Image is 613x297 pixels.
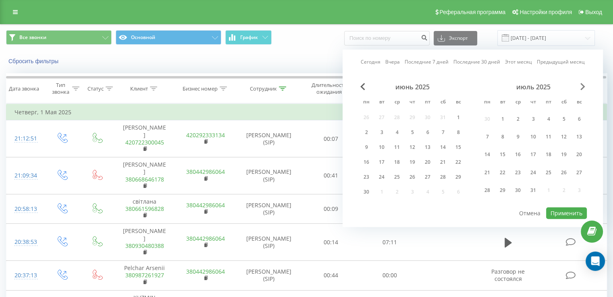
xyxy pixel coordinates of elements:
div: ср 30 июля 2025 г. [510,183,526,198]
div: 10 [376,142,387,153]
a: Последние 30 дней [453,58,500,66]
div: вс 29 июня 2025 г. [451,171,466,183]
div: 22 [497,167,508,178]
div: пн 23 июня 2025 г. [359,171,374,183]
a: Сегодня [361,58,380,66]
td: [PERSON_NAME] [114,157,175,194]
div: пт 20 июня 2025 г. [420,156,435,168]
div: 1 [453,112,463,123]
div: пт 25 июля 2025 г. [541,165,556,180]
a: 420722300045 [125,138,164,146]
div: вт 22 июля 2025 г. [495,165,510,180]
a: 380668646178 [125,175,164,183]
div: вс 20 июля 2025 г. [571,147,587,162]
div: 20:37:13 [15,268,36,283]
a: 380930480388 [125,242,164,250]
div: 16 [513,150,523,160]
abbr: вторник [376,97,388,109]
div: 17 [376,157,387,167]
div: 21:09:34 [15,168,36,184]
td: Pelchar Arsenii [114,261,175,291]
div: пт 27 июня 2025 г. [420,171,435,183]
div: вт 17 июня 2025 г. [374,156,389,168]
div: вт 3 июня 2025 г. [374,126,389,138]
div: Длительность ожидания [309,82,349,95]
div: 23 [513,167,523,178]
abbr: воскресенье [452,97,464,109]
div: 19 [407,157,418,167]
div: чт 24 июля 2025 г. [526,165,541,180]
button: Отмена [515,207,545,219]
div: сб 21 июня 2025 г. [435,156,451,168]
div: 5 [407,127,418,138]
td: [PERSON_NAME] (SIP) [236,194,302,224]
div: 25 [392,172,402,182]
td: [PERSON_NAME] (SIP) [236,157,302,194]
td: 00:44 [302,261,360,291]
div: 7 [438,127,448,138]
td: [PERSON_NAME] (SIP) [236,120,302,157]
abbr: вторник [497,97,509,109]
div: чт 3 июля 2025 г. [526,111,541,126]
div: 13 [574,132,584,142]
div: пн 2 июня 2025 г. [359,126,374,138]
div: вт 8 июля 2025 г. [495,130,510,144]
td: 00:09 [302,194,360,224]
div: 19 [559,150,569,160]
div: 12 [559,132,569,142]
div: 10 [528,132,538,142]
div: Тип звонка [51,82,70,95]
div: 1 [497,114,508,124]
a: Последние 7 дней [405,58,449,66]
a: Предыдущий месяц [537,58,585,66]
td: 07:11 [360,224,419,261]
div: чт 10 июля 2025 г. [526,130,541,144]
div: 22 [453,157,463,167]
div: пт 11 июля 2025 г. [541,130,556,144]
div: 13 [422,142,433,153]
div: чт 31 июля 2025 г. [526,183,541,198]
div: июнь 2025 [359,83,466,91]
div: пн 16 июня 2025 г. [359,156,374,168]
div: пн 9 июня 2025 г. [359,141,374,153]
a: 380987261927 [125,271,164,279]
div: сб 26 июля 2025 г. [556,165,571,180]
a: 380442986064 [186,201,225,209]
div: 6 [422,127,433,138]
div: 29 [497,185,508,196]
div: 15 [453,142,463,153]
div: 27 [422,172,433,182]
div: вт 24 июня 2025 г. [374,171,389,183]
div: 31 [528,185,538,196]
span: Выход [585,9,602,15]
a: 380442986064 [186,168,225,175]
div: ср 2 июля 2025 г. [510,111,526,126]
input: Поиск по номеру [344,31,430,45]
div: сб 5 июля 2025 г. [556,111,571,126]
div: сб 14 июня 2025 г. [435,141,451,153]
div: 8 [497,132,508,142]
div: сб 12 июля 2025 г. [556,130,571,144]
div: 3 [528,114,538,124]
button: Сбросить фильтры [6,58,62,65]
button: График [225,30,272,45]
a: 380661596828 [125,205,164,212]
td: світлана [114,194,175,224]
div: пн 21 июля 2025 г. [480,165,495,180]
div: 20 [574,150,584,160]
div: 11 [392,142,402,153]
span: График [240,35,258,40]
div: 18 [392,157,402,167]
button: Применить [546,207,587,219]
a: 380442986064 [186,235,225,242]
div: 12 [407,142,418,153]
a: 420292333134 [186,131,225,139]
div: вс 13 июля 2025 г. [571,130,587,144]
div: ср 16 июля 2025 г. [510,147,526,162]
span: Настройки профиля [519,9,572,15]
div: 7 [482,132,492,142]
div: 2 [513,114,523,124]
div: вс 27 июля 2025 г. [571,165,587,180]
div: 25 [543,167,554,178]
div: сб 7 июня 2025 г. [435,126,451,138]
